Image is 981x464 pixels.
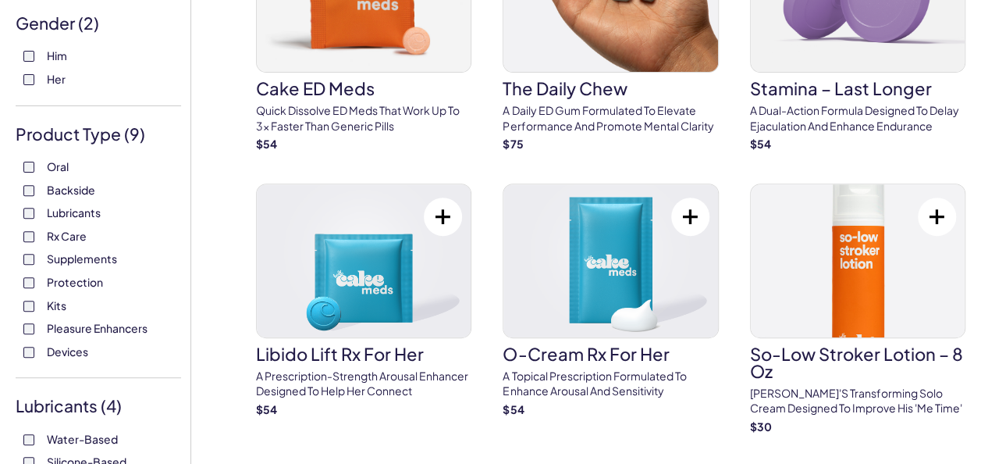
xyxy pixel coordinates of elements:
img: O-Cream Rx for Her [503,184,717,337]
span: Devices [47,341,88,362]
strong: $ 54 [256,402,277,416]
input: Him [23,51,34,62]
img: So-Low Stroker Lotion – 8 oz [751,184,965,337]
input: Backside [23,185,34,196]
strong: $ 75 [503,137,523,151]
h3: So-Low Stroker Lotion – 8 oz [750,345,965,380]
h3: Stamina – Last Longer [750,80,965,97]
span: Kits [47,295,66,316]
span: Oral [47,156,69,177]
input: Her [23,74,34,85]
a: O-Cream Rx for HerO-Cream Rx for HerA topical prescription formulated to enhance arousal and sens... [503,184,718,418]
p: A Daily ED Gum Formulated To Elevate Performance And Promote Mental Clarity [503,103,718,134]
input: Rx Care [23,231,34,242]
span: Pleasure Enhancers [47,318,148,338]
h3: O-Cream Rx for Her [503,345,718,362]
span: Her [47,69,66,89]
a: Libido Lift Rx For HerLibido Lift Rx For HerA prescription-strength arousal enhancer designed to ... [256,184,471,418]
strong: $ 54 [503,402,524,416]
span: Lubricants [47,202,101,223]
p: [PERSON_NAME]'s transforming solo cream designed to improve his 'me time' [750,386,965,416]
strong: $ 30 [750,419,772,434]
span: Backside [47,180,95,200]
span: Supplements [47,248,117,269]
input: Oral [23,162,34,173]
input: Pleasure Enhancers [23,323,34,334]
h3: Cake ED Meds [256,80,471,97]
input: Protection [23,277,34,288]
a: So-Low Stroker Lotion – 8 ozSo-Low Stroker Lotion – 8 oz[PERSON_NAME]'s transforming solo cream d... [750,184,965,435]
p: A prescription-strength arousal enhancer designed to help her connect [256,369,471,399]
input: Devices [23,347,34,358]
span: Him [47,45,67,66]
strong: $ 54 [750,137,771,151]
h3: The Daily Chew [503,80,718,97]
input: Lubricants [23,208,34,219]
span: Protection [47,272,103,292]
input: Kits [23,301,34,312]
span: Rx Care [47,226,87,246]
img: Libido Lift Rx For Her [257,184,471,337]
h3: Libido Lift Rx For Her [256,345,471,362]
p: A dual-action formula designed to delay ejaculation and enhance endurance [750,103,965,134]
span: Water-Based [47,429,118,449]
strong: $ 54 [256,137,277,151]
input: Supplements [23,254,34,265]
p: Quick dissolve ED Meds that work up to 3x faster than generic pills [256,103,471,134]
p: A topical prescription formulated to enhance arousal and sensitivity [503,369,718,399]
input: Water-Based [23,434,34,445]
